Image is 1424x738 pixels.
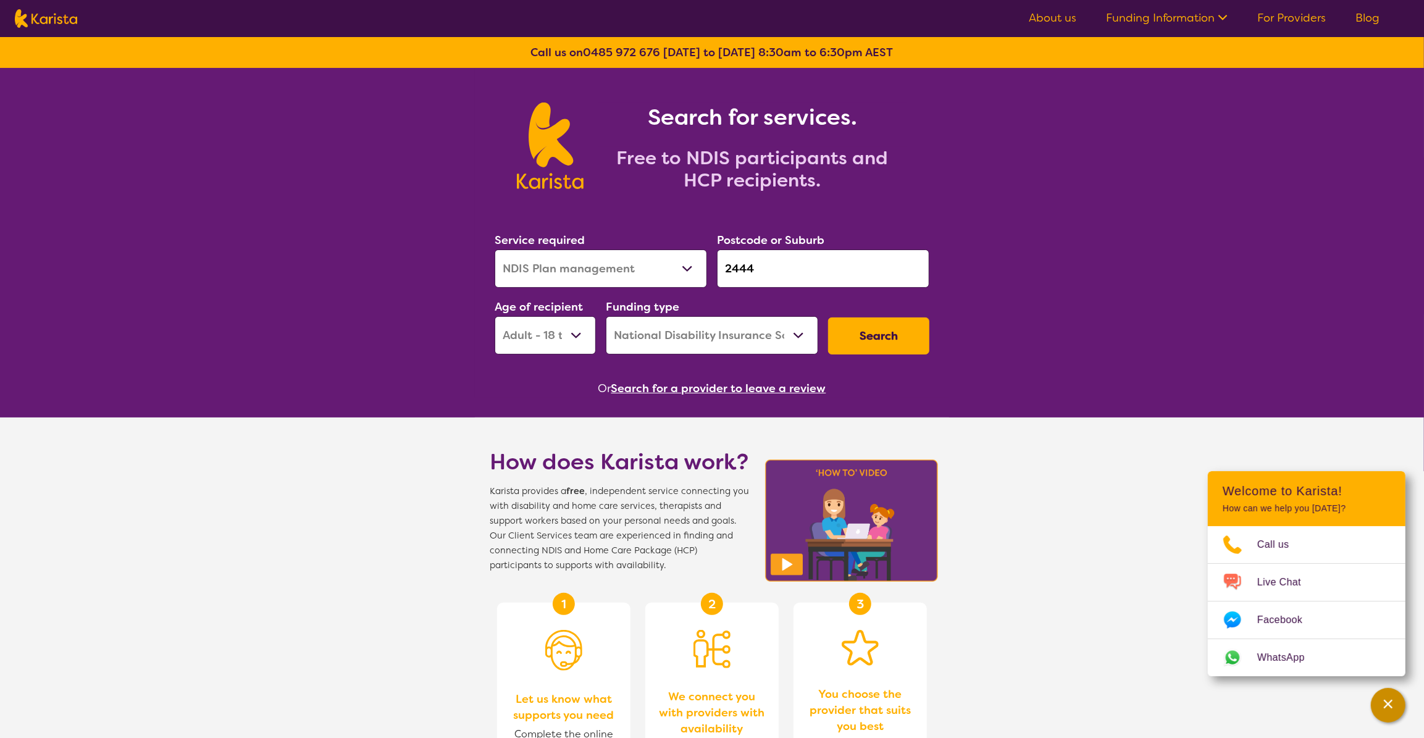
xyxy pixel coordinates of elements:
[495,233,585,248] label: Service required
[828,317,929,354] button: Search
[1106,10,1228,25] a: Funding Information
[701,593,723,615] div: 2
[490,447,749,477] h1: How does Karista work?
[806,686,915,734] span: You choose the provider that suits you best
[598,379,611,398] span: Or
[584,45,661,60] a: 0485 972 676
[717,249,929,288] input: Type
[849,593,871,615] div: 3
[1355,10,1380,25] a: Blog
[658,689,766,737] span: We connect you with providers with availability
[842,630,879,666] img: Star icon
[1223,484,1391,498] h2: Welcome to Karista!
[531,45,894,60] b: Call us on [DATE] to [DATE] 8:30am to 6:30pm AEST
[606,300,679,314] label: Funding type
[1257,10,1326,25] a: For Providers
[15,9,77,28] img: Karista logo
[509,691,618,723] span: Let us know what supports you need
[1257,648,1320,667] span: WhatsApp
[545,630,582,671] img: Person with headset icon
[611,379,826,398] button: Search for a provider to leave a review
[1208,526,1405,676] ul: Choose channel
[517,103,583,189] img: Karista logo
[1208,471,1405,676] div: Channel Menu
[495,300,583,314] label: Age of recipient
[1257,611,1317,629] span: Facebook
[1208,639,1405,676] a: Web link opens in a new tab.
[1257,573,1316,592] span: Live Chat
[1223,503,1391,514] p: How can we help you [DATE]?
[717,233,824,248] label: Postcode or Suburb
[1371,688,1405,723] button: Channel Menu
[761,456,942,585] img: Karista video
[490,484,749,573] span: Karista provides a , independent service connecting you with disability and home care services, t...
[693,630,731,668] img: Person being matched to services icon
[1257,535,1304,554] span: Call us
[566,485,585,497] b: free
[553,593,575,615] div: 1
[598,103,907,132] h1: Search for services.
[598,147,907,191] h2: Free to NDIS participants and HCP recipients.
[1029,10,1076,25] a: About us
